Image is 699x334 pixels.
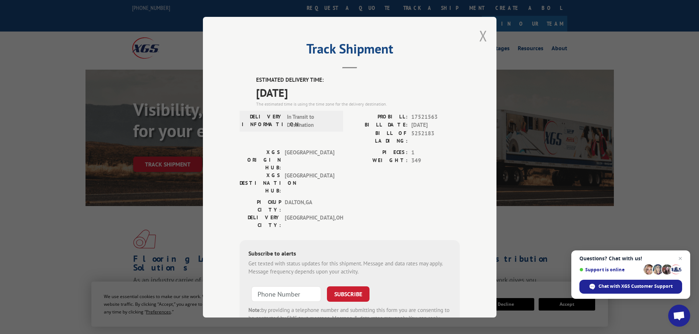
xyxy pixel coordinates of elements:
label: WEIGHT: [350,157,408,165]
span: [GEOGRAPHIC_DATA] , OH [285,213,334,229]
label: PROBILL: [350,113,408,121]
div: Subscribe to alerts [248,249,451,259]
span: DALTON , GA [285,198,334,213]
label: DELIVERY CITY: [240,213,281,229]
span: [GEOGRAPHIC_DATA] [285,148,334,171]
span: 1 [411,148,460,157]
span: 17521563 [411,113,460,121]
strong: Note: [248,306,261,313]
span: 349 [411,157,460,165]
h2: Track Shipment [240,44,460,58]
span: In Transit to Destination [287,113,336,129]
label: DELIVERY INFORMATION: [242,113,283,129]
label: PICKUP CITY: [240,198,281,213]
span: [DATE] [411,121,460,129]
div: The estimated time is using the time zone for the delivery destination. [256,100,460,107]
button: SUBSCRIBE [327,286,369,301]
span: Close chat [676,254,685,263]
button: Close modal [479,26,487,45]
div: Get texted with status updates for this shipment. Message and data rates may apply. Message frequ... [248,259,451,276]
label: XGS DESTINATION HUB: [240,171,281,194]
label: BILL DATE: [350,121,408,129]
label: BILL OF LADING: [350,129,408,144]
input: Phone Number [251,286,321,301]
span: Chat with XGS Customer Support [598,283,673,290]
span: Questions? Chat with us! [579,256,682,261]
span: [GEOGRAPHIC_DATA] [285,171,334,194]
span: 5252183 [411,129,460,144]
span: Support is online [579,267,641,272]
div: Open chat [668,305,690,327]
span: [DATE] [256,84,460,100]
label: PIECES: [350,148,408,157]
label: XGS ORIGIN HUB: [240,148,281,171]
div: Chat with XGS Customer Support [579,280,682,294]
div: by providing a telephone number and submitting this form you are consenting to be contacted by SM... [248,306,451,331]
label: ESTIMATED DELIVERY TIME: [256,76,460,84]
